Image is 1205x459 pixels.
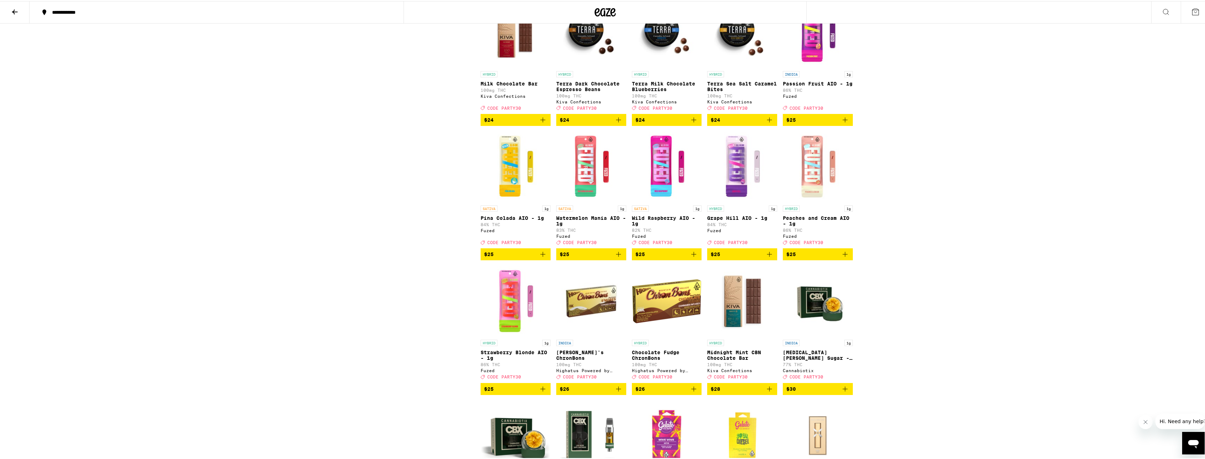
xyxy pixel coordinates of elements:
[707,214,777,220] p: Grape Hill AIO - 1g
[484,385,494,391] span: $25
[632,247,702,259] button: Add to bag
[481,130,551,247] a: Open page for Pina Colada AIO - 1g from Fuzed
[707,204,724,211] p: HYBRID
[542,204,551,211] p: 1g
[632,361,702,366] p: 100mg THC
[639,105,672,109] span: CODE PARTY30
[783,93,853,97] div: Fuzed
[783,130,853,247] a: Open page for Peaches and Cream AIO - 1g from Fuzed
[707,227,777,232] div: Fuzed
[707,221,777,226] p: 84% THC
[487,239,521,244] span: CODE PARTY30
[484,116,494,122] span: $24
[714,105,748,109] span: CODE PARTY30
[844,339,853,345] p: 1g
[632,93,702,97] p: 100mg THC
[556,130,626,201] img: Fuzed - Watermelon Mania AIO - 1g
[556,227,626,231] p: 83% THC
[632,70,649,76] p: HYBRID
[487,105,521,109] span: CODE PARTY30
[711,116,720,122] span: $24
[481,204,497,211] p: SATIVA
[786,385,796,391] span: $30
[635,116,645,122] span: $24
[556,214,626,225] p: Watermelon Mania AIO - 1g
[707,247,777,259] button: Add to bag
[556,265,626,335] img: Highatus Powered by Cannabiotix - Smore's ChronBons
[632,130,702,247] a: Open page for Wild Raspberry AIO - 1g from Fuzed
[481,265,551,335] img: Fuzed - Strawberry Blonde AIO - 1g
[556,93,626,97] p: 100mg THC
[484,250,494,256] span: $25
[481,130,551,201] img: Fuzed - Pina Colada AIO - 1g
[786,116,796,122] span: $25
[1139,414,1153,428] iframe: Close message
[707,70,724,76] p: HYBRID
[707,130,777,247] a: Open page for Grape Hill AIO - 1g from Fuzed
[556,265,626,382] a: Open page for Smore's ChronBons from Highatus Powered by Cannabiotix
[783,204,800,211] p: HYBRID
[481,382,551,394] button: Add to bag
[783,349,853,360] p: [MEDICAL_DATA] [PERSON_NAME] Sugar - 1g
[783,70,800,76] p: INDICA
[481,113,551,125] button: Add to bag
[481,247,551,259] button: Add to bag
[707,382,777,394] button: Add to bag
[632,98,702,103] div: Kiva Confections
[783,87,853,91] p: 86% THC
[481,361,551,366] p: 86% THC
[481,227,551,232] div: Fuzed
[556,98,626,103] div: Kiva Confections
[714,239,748,244] span: CODE PARTY30
[632,265,702,382] a: Open page for Chocolate Fudge ChronBons from Highatus Powered by Cannabiotix
[556,80,626,91] p: Terra Dark Chocolate Espresso Beans
[632,339,649,345] p: HYBRID
[1182,431,1205,453] iframe: Button to launch messaging window
[707,265,777,382] a: Open page for Midnight Mint CBN Chocolate Bar from Kiva Confections
[707,98,777,103] div: Kiva Confections
[4,5,51,11] span: Hi. Need any help?
[707,367,777,372] div: Kiva Confections
[560,385,569,391] span: $26
[481,221,551,226] p: 84% THC
[1155,413,1205,428] iframe: Message from company
[560,116,569,122] span: $24
[783,113,853,125] button: Add to bag
[639,239,672,244] span: CODE PARTY30
[783,339,800,345] p: INDICA
[563,374,597,378] span: CODE PARTY30
[783,361,853,366] p: 77% THC
[618,204,626,211] p: 1g
[632,130,702,201] img: Fuzed - Wild Raspberry AIO - 1g
[693,204,702,211] p: 1g
[556,113,626,125] button: Add to bag
[481,339,497,345] p: HYBRID
[707,349,777,360] p: Midnight Mint CBN Chocolate Bar
[707,113,777,125] button: Add to bag
[844,204,853,211] p: 1g
[783,247,853,259] button: Add to bag
[707,80,777,91] p: Terra Sea Salt Caramel Bites
[556,130,626,247] a: Open page for Watermelon Mania AIO - 1g from Fuzed
[783,80,853,85] p: Passion Fruit AIO - 1g
[563,239,597,244] span: CODE PARTY30
[783,367,853,372] div: Cannabiotix
[783,130,853,201] img: Fuzed - Peaches and Cream AIO - 1g
[635,250,645,256] span: $25
[556,204,573,211] p: SATIVA
[556,361,626,366] p: 100mg THC
[556,367,626,372] div: Highatus Powered by Cannabiotix
[556,349,626,360] p: [PERSON_NAME]'s ChronBons
[542,339,551,345] p: 1g
[563,105,597,109] span: CODE PARTY30
[707,265,777,335] img: Kiva Confections - Midnight Mint CBN Chocolate Bar
[481,214,551,220] p: Pina Colada AIO - 1g
[707,93,777,97] p: 100mg THC
[844,70,853,76] p: 1g
[783,265,853,382] a: Open page for Jet Lag OG Terp Sugar - 1g from Cannabiotix
[707,361,777,366] p: 100mg THC
[632,349,702,360] p: Chocolate Fudge ChronBons
[556,70,573,76] p: HYBRID
[783,227,853,231] p: 86% THC
[639,374,672,378] span: CODE PARTY30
